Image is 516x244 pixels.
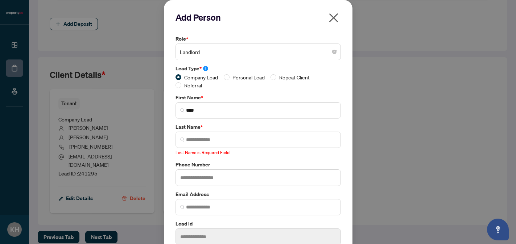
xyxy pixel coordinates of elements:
[181,73,221,81] span: Company Lead
[176,65,341,73] label: Lead Type
[181,81,205,89] span: Referral
[230,73,268,81] span: Personal Lead
[203,66,208,71] span: info-circle
[276,73,313,81] span: Repeat Client
[487,219,509,240] button: Open asap
[180,108,185,112] img: search_icon
[176,150,230,155] span: Last Name is Required Field
[328,12,339,24] span: close
[176,161,341,169] label: Phone Number
[176,35,341,43] label: Role
[180,137,185,142] img: search_icon
[176,12,341,23] h2: Add Person
[176,123,341,131] label: Last Name
[180,45,337,59] span: Landlord
[332,50,337,54] span: close-circle
[180,205,185,209] img: search_icon
[176,220,341,228] label: Lead Id
[176,190,341,198] label: Email Address
[176,94,341,102] label: First Name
